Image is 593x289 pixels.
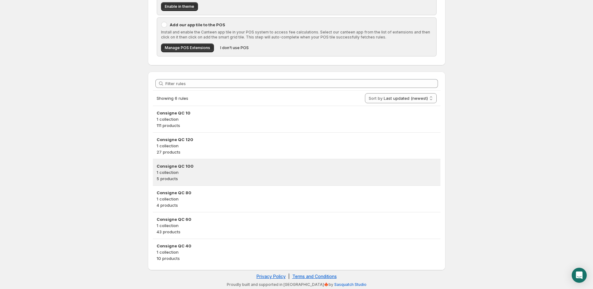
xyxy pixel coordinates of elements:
p: Install and enable the Canteen app tile in your POS system to access fee calculations. Select our... [161,30,432,40]
h3: Consigne QC 10 [157,110,437,116]
p: 43 products [157,229,437,235]
div: Open Intercom Messenger [572,268,587,283]
h3: Consigne QC 120 [157,136,437,143]
button: Manage POS Extensions [161,43,214,52]
p: 1 collection [157,249,437,255]
p: 111 products [157,122,437,129]
p: 1 collection [157,143,437,149]
p: 1 collection [157,169,437,175]
h3: Consigne QC 40 [157,243,437,249]
p: 27 products [157,149,437,155]
input: Filter rules [165,79,438,88]
a: Terms and Conditions [292,274,337,279]
p: 10 products [157,255,437,261]
button: Enable in theme [161,2,198,11]
h3: Consigne QC 80 [157,190,437,196]
h3: Consigne QC 100 [157,163,437,169]
p: Proudly built and supported in [GEOGRAPHIC_DATA]🍁by [151,282,442,287]
span: Manage POS Extensions [165,45,210,50]
span: Enable in theme [165,4,194,9]
p: 4 products [157,202,437,208]
span: | [288,274,290,279]
p: 5 products [157,175,437,182]
a: Sasquatch Studio [334,282,367,287]
button: I don't use POS [216,43,252,52]
a: Privacy Policy [257,274,286,279]
p: 1 collection [157,116,437,122]
span: Showing 6 rules [157,96,188,101]
p: 1 collection [157,222,437,229]
p: 1 collection [157,196,437,202]
span: I don't use POS [220,45,249,50]
p: Add our app tile to the POS [170,22,432,28]
h3: Consigne QC 60 [157,216,437,222]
